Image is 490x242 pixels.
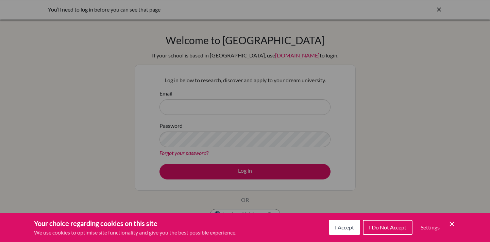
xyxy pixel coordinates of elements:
[369,224,406,230] span: I Do Not Accept
[421,224,440,230] span: Settings
[448,220,456,228] button: Save and close
[34,228,236,237] p: We use cookies to optimise site functionality and give you the best possible experience.
[329,220,360,235] button: I Accept
[335,224,354,230] span: I Accept
[363,220,412,235] button: I Do Not Accept
[415,221,445,234] button: Settings
[34,218,236,228] h3: Your choice regarding cookies on this site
